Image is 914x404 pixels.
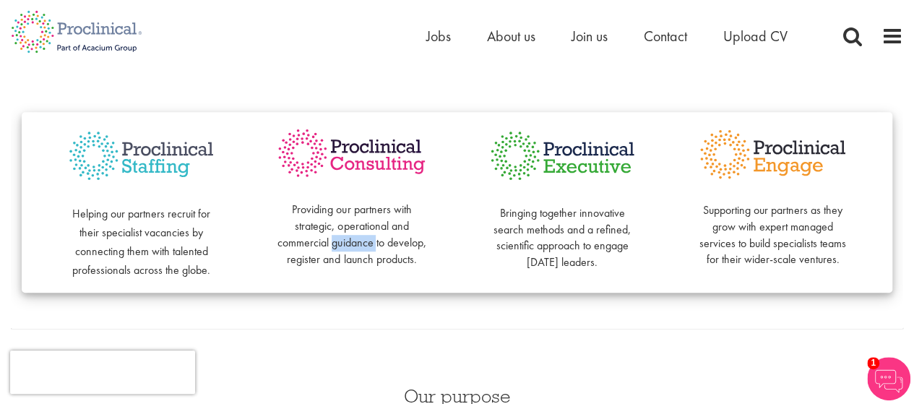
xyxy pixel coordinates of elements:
[723,27,788,46] a: Upload CV
[275,126,428,180] img: Proclinical Consulting
[487,27,535,46] a: About us
[486,189,639,271] p: Bringing together innovative search methods and a refined, scientific approach to engage [DATE] l...
[697,126,849,182] img: Proclinical Engage
[644,27,687,46] a: Contact
[426,27,451,46] a: Jobs
[867,357,910,400] img: Chatbot
[486,126,639,185] img: Proclinical Executive
[572,27,608,46] a: Join us
[697,186,849,268] p: Supporting our partners as they grow with expert managed services to build specialists teams for ...
[10,351,195,394] iframe: reCAPTCHA
[275,185,428,267] p: Providing our partners with strategic, operational and commercial guidance to develop, register a...
[72,206,210,278] span: Helping our partners recruit for their specialist vacancies by connecting them with talented prof...
[867,357,879,369] span: 1
[65,126,217,186] img: Proclinical Staffing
